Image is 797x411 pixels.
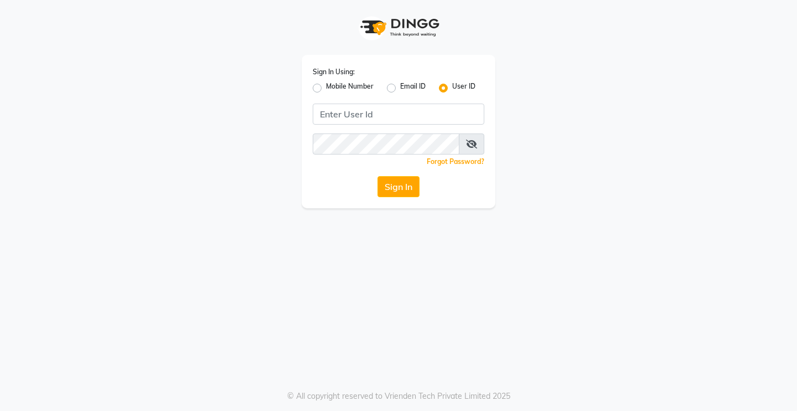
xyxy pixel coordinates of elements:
[313,67,355,77] label: Sign In Using:
[452,81,475,95] label: User ID
[427,157,484,166] a: Forgot Password?
[354,11,443,44] img: logo1.svg
[326,81,374,95] label: Mobile Number
[377,176,420,197] button: Sign In
[313,133,459,155] input: Username
[400,81,426,95] label: Email ID
[313,104,484,125] input: Username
